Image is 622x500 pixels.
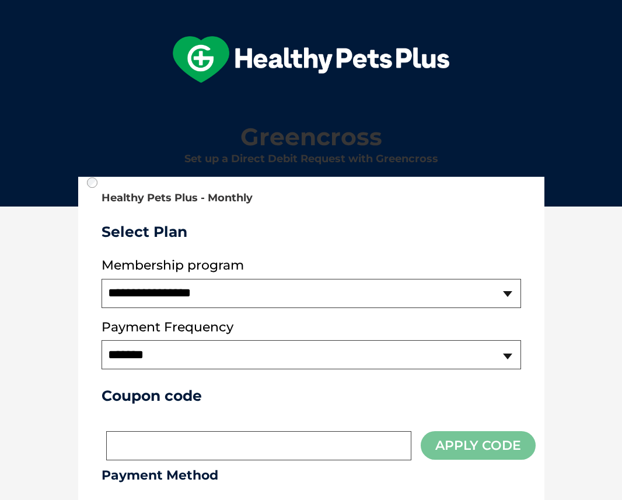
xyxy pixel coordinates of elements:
h2: Healthy Pets Plus - Monthly [102,193,521,204]
label: Membership program [102,258,521,273]
label: Payment Frequency [102,320,233,335]
h3: Payment Method [102,468,521,483]
h3: Select Plan [102,223,521,240]
h3: Coupon code [102,387,521,404]
button: Apply Code [421,431,536,460]
h2: Set up a Direct Debit Request with Greencross [83,153,540,165]
h1: Greencross [83,124,540,150]
input: Direct Debit [87,177,97,188]
img: hpp-logo-landscape-green-white.png [173,36,449,83]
